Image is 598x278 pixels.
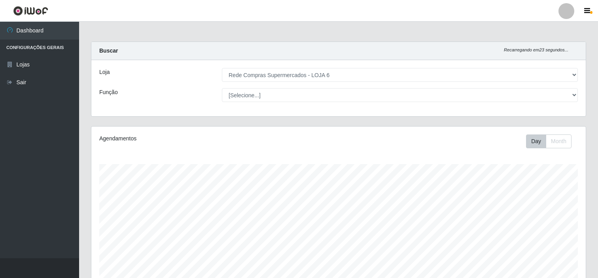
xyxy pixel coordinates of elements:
div: Toolbar with button groups [526,134,578,148]
strong: Buscar [99,47,118,54]
div: Agendamentos [99,134,292,143]
img: CoreUI Logo [13,6,48,16]
div: First group [526,134,572,148]
label: Função [99,88,118,96]
label: Loja [99,68,110,76]
i: Recarregando em 23 segundos... [504,47,568,52]
button: Month [546,134,572,148]
button: Day [526,134,546,148]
